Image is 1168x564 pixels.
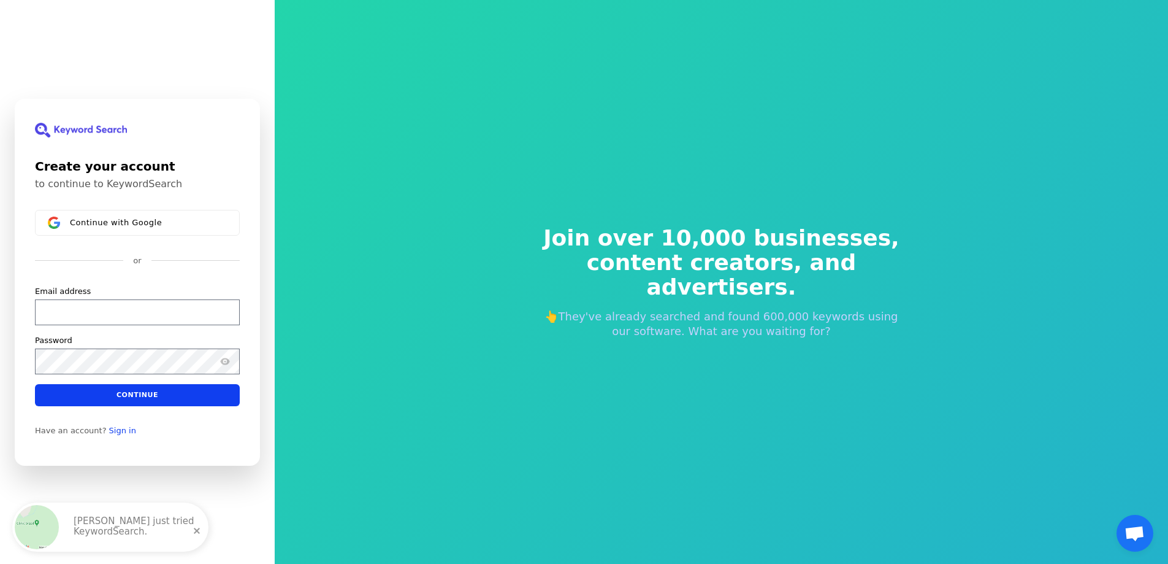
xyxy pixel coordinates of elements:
[35,123,127,137] img: KeywordSearch
[109,425,136,435] a: Sign in
[35,178,240,190] p: to continue to KeywordSearch
[218,353,232,368] button: Show password
[70,217,162,227] span: Continue with Google
[35,285,91,296] label: Email address
[133,255,141,266] p: or
[35,157,240,176] h1: Create your account
[48,217,60,229] img: Sign in with Google
[74,516,196,538] p: [PERSON_NAME] just tried KeywordSearch.
[535,250,908,299] span: content creators, and advertisers.
[1116,515,1153,552] div: Otvorený chat
[35,425,107,435] span: Have an account?
[35,334,72,346] label: Password
[535,226,908,250] span: Join over 10,000 businesses,
[535,309,908,339] p: 👆They've already searched and found 600,000 keywords using our software. What are you waiting for?
[35,384,240,406] button: Continue
[15,505,59,549] img: Brazil
[35,210,240,236] button: Sign in with GoogleContinue with Google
